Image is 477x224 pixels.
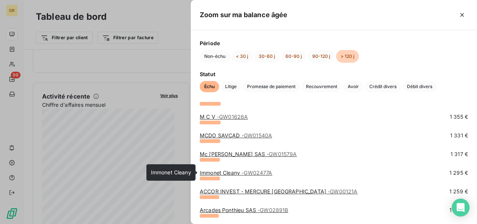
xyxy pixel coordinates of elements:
button: Non-échu [200,50,230,63]
span: 1 331 € [450,132,468,139]
span: - GW02477A [241,169,272,176]
span: - GW02891B [258,207,288,213]
span: Statut [200,70,468,78]
a: Arcades Ponthieu SAS [200,207,288,213]
div: Open Intercom Messenger [452,199,470,217]
button: < 30 j [231,50,253,63]
button: 90-120 j [308,50,335,63]
a: M C V [200,113,248,120]
span: 1 295 € [449,169,468,177]
button: Crédit divers [365,81,401,92]
h5: Zoom sur ma balance âgée [200,10,288,20]
button: 30-60 j [254,50,279,63]
a: ACCOR INVEST - MERCURE [GEOGRAPHIC_DATA] [200,188,358,195]
button: Avoir [343,81,363,92]
span: Immonet Cleany [151,169,191,175]
button: 60-90 j [281,50,306,63]
span: Période [200,39,468,47]
button: Litige [221,81,241,92]
a: Mc [PERSON_NAME] SAS [200,151,297,157]
span: - GW01579A [266,151,297,157]
a: MCDO SAVCAD [200,132,272,139]
button: Recouvrement [301,81,342,92]
span: - GW01626A [217,113,248,120]
button: Débit divers [402,81,437,92]
span: - GW01540A [241,132,272,139]
a: Immonet Cleany [200,169,272,176]
button: Échu [200,81,219,92]
button: Promesse de paiement [243,81,300,92]
span: 1 355 € [450,113,468,121]
button: > 120 j [336,50,359,63]
span: 1 317 € [451,150,468,158]
span: 1 259 € [449,188,468,195]
span: 1 237 € [449,206,468,214]
span: - GW00121A [328,188,357,195]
